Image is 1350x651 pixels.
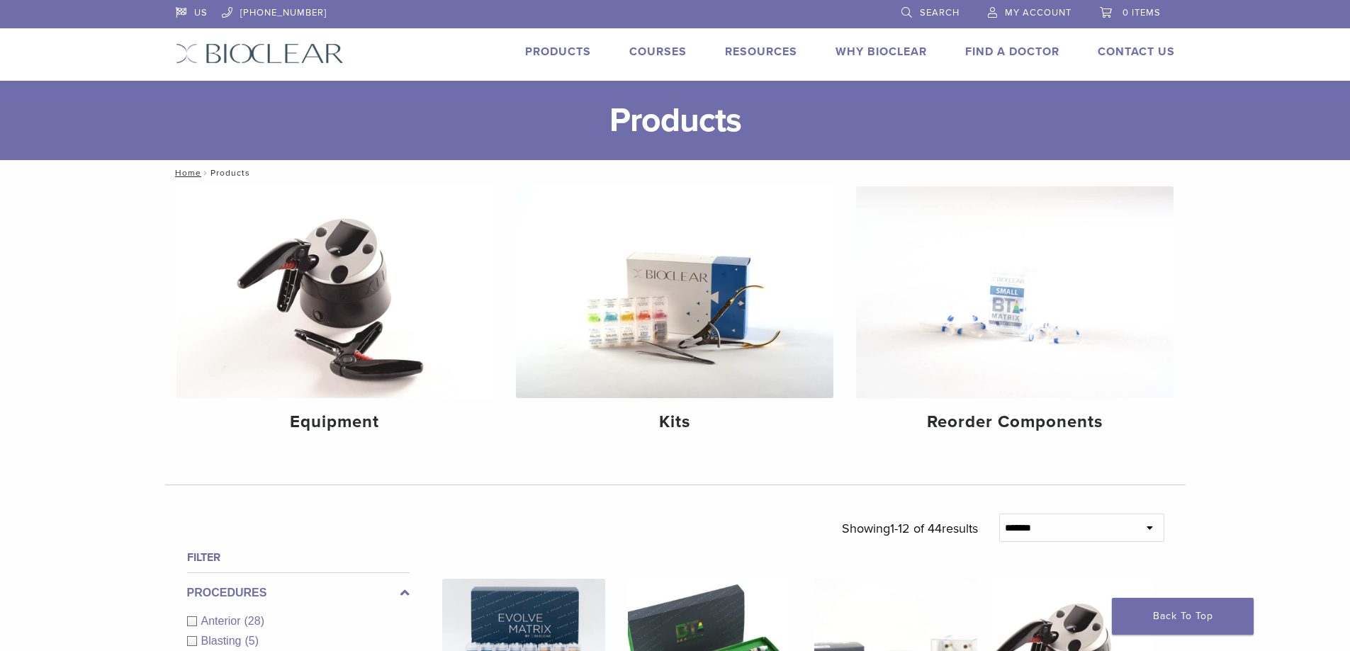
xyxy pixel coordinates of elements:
[244,615,264,627] span: (28)
[201,169,210,176] span: /
[856,186,1174,398] img: Reorder Components
[187,584,410,601] label: Procedures
[890,521,942,536] span: 1-12 of 44
[842,514,978,543] p: Showing results
[201,635,245,647] span: Blasting
[525,45,591,59] a: Products
[201,615,244,627] span: Anterior
[187,549,410,566] h4: Filter
[516,186,833,398] img: Kits
[1005,7,1071,18] span: My Account
[244,635,259,647] span: (5)
[176,43,344,64] img: Bioclear
[171,168,201,178] a: Home
[1098,45,1175,59] a: Contact Us
[920,7,960,18] span: Search
[1112,598,1254,635] a: Back To Top
[629,45,687,59] a: Courses
[516,186,833,444] a: Kits
[856,186,1174,444] a: Reorder Components
[527,409,822,435] h4: Kits
[176,186,494,444] a: Equipment
[176,186,494,398] img: Equipment
[867,409,1162,435] h4: Reorder Components
[188,409,483,435] h4: Equipment
[836,45,927,59] a: Why Bioclear
[725,45,797,59] a: Resources
[1123,7,1161,18] span: 0 items
[165,160,1186,186] nav: Products
[965,45,1059,59] a: Find A Doctor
